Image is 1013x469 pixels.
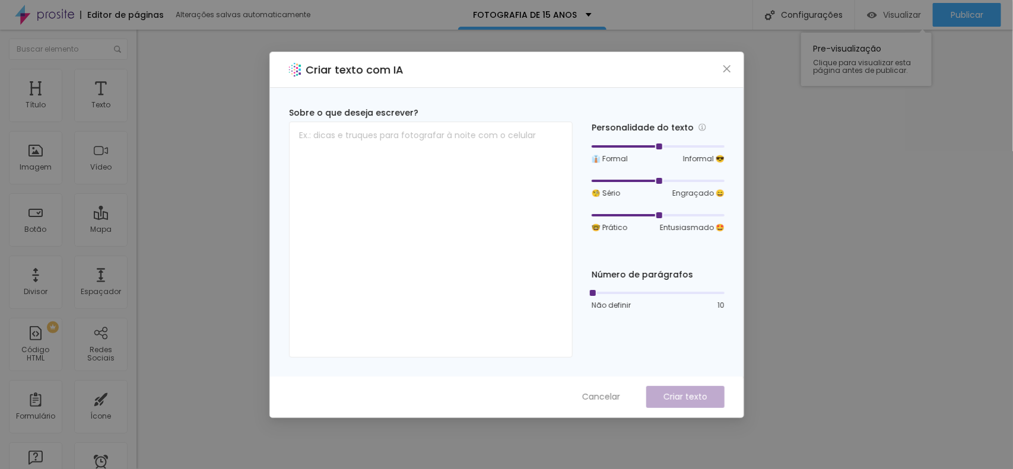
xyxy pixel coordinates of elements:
[12,346,59,363] div: Código HTML
[813,59,920,74] span: Clique para visualizar esta página antes de publicar.
[660,222,725,233] span: Entusiasmado 🤩
[867,10,877,20] img: view-1.svg
[90,225,112,234] div: Mapa
[592,121,725,135] div: Personalidade do texto
[16,412,55,420] div: Formulário
[91,412,112,420] div: Ícone
[801,33,932,86] div: Pre-visualização
[883,10,921,20] span: Visualizar
[592,154,628,164] span: 👔 Formal
[20,163,52,171] div: Imagem
[592,269,725,281] div: Número de parágrafos
[592,188,620,199] span: 🧐 Sério
[91,101,110,109] div: Texto
[81,288,121,296] div: Espaçador
[646,386,725,408] button: Criar texto
[176,11,312,18] div: Alterações salvas automaticamente
[720,62,733,75] button: Close
[9,39,128,60] input: Buscar elemento
[77,346,124,363] div: Redes Sociais
[765,10,775,20] img: Icone
[136,30,1013,469] iframe: Editor
[473,11,577,19] p: FOTOGRAFIA DE 15 ANOS
[855,3,933,27] button: Visualizar
[683,154,725,164] span: Informal 😎
[717,300,725,311] span: 10
[582,391,620,403] span: Cancelar
[592,222,627,233] span: 🤓 Prático
[933,3,1001,27] button: Publicar
[570,386,632,408] button: Cancelar
[951,10,983,20] span: Publicar
[80,11,164,19] div: Editor de páginas
[25,225,47,234] div: Botão
[306,62,404,78] h2: Criar texto com IA
[114,46,121,53] img: Icone
[289,107,573,119] div: Sobre o que deseja escrever?
[592,300,631,311] span: Não definir
[26,101,46,109] div: Título
[672,188,725,199] span: Engraçado 😄
[90,163,112,171] div: Vídeo
[24,288,47,296] div: Divisor
[722,64,732,74] span: close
